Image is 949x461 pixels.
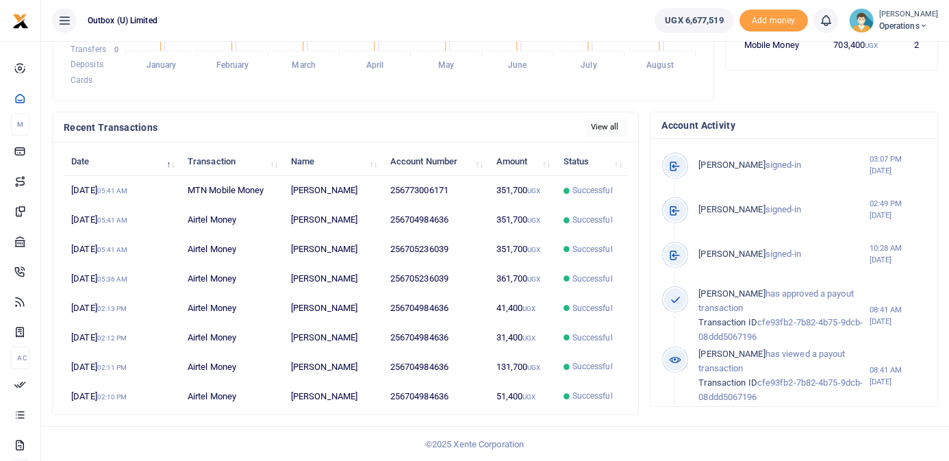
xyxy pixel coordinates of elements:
td: 2 [886,30,926,59]
a: UGX 6,677,519 [655,8,733,33]
small: UGX [522,393,535,401]
td: [DATE] [64,294,180,323]
tspan: August [646,61,674,71]
span: Successful [572,273,613,285]
td: Airtel Money [180,235,283,264]
small: 05:41 AM [97,246,128,253]
th: Account Number: activate to sort column ascending [383,147,489,176]
td: 51,400 [488,382,555,410]
small: 03:07 PM [DATE] [870,153,926,177]
small: UGX [527,216,540,224]
th: Status: activate to sort column ascending [555,147,627,176]
span: Transaction ID [698,317,757,327]
small: 08:41 AM [DATE] [870,364,926,388]
span: Add money [739,10,808,32]
tspan: April [366,61,384,71]
small: UGX [522,305,535,312]
p: signed-in [698,203,869,217]
td: [PERSON_NAME] [283,176,383,205]
span: Cards [71,75,93,85]
span: Successful [572,332,613,344]
span: Transfers [71,45,106,54]
span: [PERSON_NAME] [698,349,765,359]
tspan: May [438,61,454,71]
p: has viewed a payout transaction cfe93fb2-7b82-4b75-9dcb-08ddd5067196 [698,347,869,404]
tspan: February [216,61,249,71]
li: M [11,113,29,136]
small: UGX [527,275,540,283]
td: 41,400 [488,294,555,323]
tspan: June [508,61,527,71]
td: 351,700 [488,176,555,205]
span: Successful [572,214,613,226]
td: [PERSON_NAME] [283,294,383,323]
th: Date: activate to sort column descending [64,147,180,176]
small: UGX [865,42,878,49]
small: 02:49 PM [DATE] [870,198,926,221]
span: UGX 6,677,519 [665,14,723,27]
small: 05:41 AM [97,216,128,224]
img: logo-small [12,13,29,29]
span: Successful [572,184,613,197]
td: 256773006171 [383,176,489,205]
small: 02:10 PM [97,393,127,401]
small: UGX [522,334,535,342]
p: signed-in [698,247,869,262]
button: Close [574,446,589,460]
small: UGX [527,187,540,195]
li: Toup your wallet [739,10,808,32]
td: [PERSON_NAME] [283,205,383,235]
span: Deposits [71,60,103,70]
small: [PERSON_NAME] [879,9,938,21]
td: [PERSON_NAME] [283,352,383,382]
td: 256704984636 [383,382,489,410]
span: [PERSON_NAME] [698,204,765,214]
span: Successful [572,243,613,256]
td: Airtel Money [180,294,283,323]
td: Mobile Money [737,30,818,59]
td: 256704984636 [383,323,489,353]
tspan: July [581,61,596,71]
td: Airtel Money [180,205,283,235]
small: 02:12 PM [97,334,127,342]
td: [DATE] [64,205,180,235]
span: [PERSON_NAME] [698,288,765,299]
span: Transaction ID [698,377,757,388]
small: 05:36 AM [97,275,128,283]
td: [PERSON_NAME] [283,323,383,353]
tspan: January [147,61,177,71]
small: 02:11 PM [97,364,127,371]
span: Outbox (U) Limited [82,14,163,27]
td: [DATE] [64,382,180,410]
a: profile-user [PERSON_NAME] Operations [849,8,938,33]
td: 703,400 [817,30,885,59]
span: [PERSON_NAME] [698,160,765,170]
tspan: March [292,61,316,71]
td: Airtel Money [180,323,283,353]
small: 10:28 AM [DATE] [870,242,926,266]
td: 131,700 [488,352,555,382]
td: [DATE] [64,176,180,205]
td: [DATE] [64,352,180,382]
td: Airtel Money [180,382,283,410]
span: Successful [572,360,613,373]
td: [PERSON_NAME] [283,382,383,410]
td: 351,700 [488,205,555,235]
small: 05:41 AM [97,187,128,195]
td: [DATE] [64,235,180,264]
th: Amount: activate to sort column ascending [488,147,555,176]
small: UGX [527,246,540,253]
h4: Account Activity [661,118,926,133]
td: [PERSON_NAME] [283,235,383,264]
a: Add money [739,14,808,25]
h4: Recent Transactions [64,120,574,135]
td: 256705236039 [383,264,489,294]
td: [DATE] [64,264,180,294]
td: [PERSON_NAME] [283,264,383,294]
td: 31,400 [488,323,555,353]
td: MTN Mobile Money [180,176,283,205]
span: [PERSON_NAME] [698,249,765,259]
td: 256705236039 [383,235,489,264]
tspan: 0 [114,45,118,54]
small: 08:41 AM [DATE] [870,304,926,327]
